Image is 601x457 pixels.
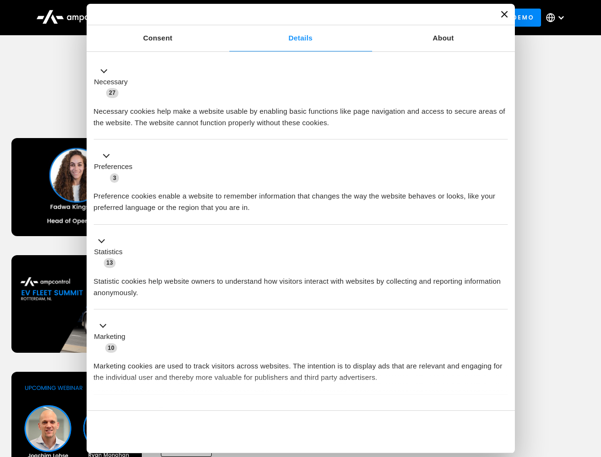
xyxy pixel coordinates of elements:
span: 13 [104,258,116,268]
h1: Upcoming Webinars [11,96,590,119]
label: Preferences [94,161,133,172]
span: 10 [105,343,118,353]
span: 2 [157,407,166,416]
div: Statistic cookies help website owners to understand how visitors interact with websites by collec... [94,268,508,298]
span: 27 [106,88,118,98]
div: Preference cookies enable a website to remember information that changes the way the website beha... [94,183,508,213]
button: Statistics (13) [94,235,128,268]
button: Marketing (10) [94,320,131,354]
button: Necessary (27) [94,65,134,99]
div: Marketing cookies are used to track visitors across websites. The intention is to display ads tha... [94,353,508,383]
label: Necessary [94,77,128,88]
a: Consent [87,25,229,51]
a: About [372,25,515,51]
div: Necessary cookies help make a website usable by enabling basic functions like page navigation and... [94,99,508,129]
label: Marketing [94,331,126,342]
button: Close banner [501,11,508,18]
button: Preferences (3) [94,150,138,184]
button: Okay [371,418,507,446]
label: Statistics [94,247,123,258]
a: Details [229,25,372,51]
button: Unclassified (2) [94,405,172,417]
span: 3 [110,173,119,183]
